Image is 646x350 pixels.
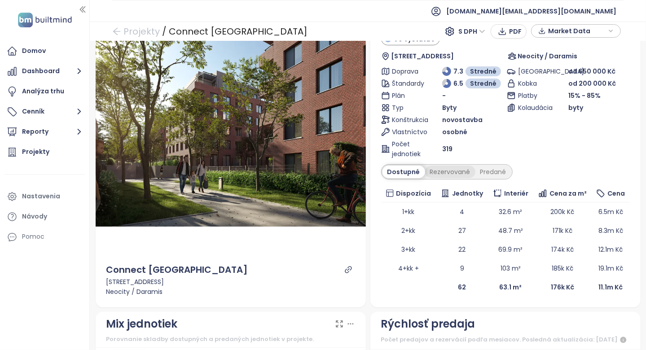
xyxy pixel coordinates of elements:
div: Dostupné [382,166,425,178]
div: Rýchlosť predaja [381,315,475,332]
td: 3+kk [381,240,436,259]
span: Cena za m² [549,188,587,198]
span: od 650 000 Kč [568,67,615,76]
a: Analýza trhu [4,83,85,101]
span: Vlastníctvo [392,127,423,137]
div: Predané [475,166,511,178]
div: [STREET_ADDRESS] [106,277,355,287]
a: Domov [4,42,85,60]
span: 8.3m Kč [598,226,623,235]
span: Dispozícia [396,188,431,198]
div: Connect [GEOGRAPHIC_DATA] [169,23,308,39]
div: Nastavenia [22,191,60,202]
td: 32.6 m² [488,202,533,221]
div: Mix jednotiek [106,315,178,332]
span: Jednotky [452,188,483,198]
a: arrow-left Projekty [112,23,160,39]
span: Typ [392,103,423,113]
td: 2+kk [381,221,436,240]
div: Connect [GEOGRAPHIC_DATA] [106,263,248,277]
td: 9 [436,259,488,278]
b: 176k Kč [551,283,574,292]
div: Rezervované [425,166,475,178]
div: Analýza trhu [22,86,64,97]
span: Štandardy [392,79,423,88]
div: Projekty [22,146,49,157]
span: Kobka [518,79,549,88]
td: 4+kk + [381,259,436,278]
td: 4 [436,202,488,221]
span: Stredné [470,79,497,88]
span: Cena [607,188,625,198]
td: 1+kk [381,202,436,221]
button: PDF [491,24,527,39]
td: 103 m² [488,259,533,278]
div: button [536,24,616,38]
span: 6.5m Kč [598,207,623,216]
td: 22 [436,240,488,259]
span: Plán [392,91,423,101]
span: Konštrukcia [392,115,423,125]
span: 15% - 85% [568,91,601,100]
span: Market Data [548,24,606,38]
span: 200k Kč [550,207,574,216]
span: - [442,91,446,101]
div: Domov [22,45,46,57]
span: Počet jednotiek [392,139,423,159]
span: Platby [518,91,549,101]
b: 11.1m Kč [598,283,623,292]
span: Neocity / Daramis [518,51,577,61]
button: Reporty [4,123,85,141]
span: 19.1m Kč [598,264,623,273]
a: link [344,266,352,274]
div: Pomoc [22,231,44,242]
span: [GEOGRAPHIC_DATA] [518,66,549,76]
td: 27 [436,221,488,240]
div: / [162,23,167,39]
span: 171k Kč [553,226,572,235]
span: 185k Kč [552,264,573,273]
span: Interiér [504,188,528,198]
span: 6.5 [453,79,463,88]
div: Porovnanie skladby dostupných a predaných jednotiek v projekte. [106,335,355,344]
span: Doprava [392,66,423,76]
span: 12.1m Kč [598,245,623,254]
div: Návody [22,211,47,222]
span: PDF [509,26,522,36]
td: 48.7 m² [488,221,533,240]
span: novostavba [442,115,483,125]
span: [DOMAIN_NAME][EMAIL_ADDRESS][DOMAIN_NAME] [446,0,616,22]
span: byty [568,103,583,113]
span: 7.3 [453,66,463,76]
a: Projekty [4,143,85,161]
span: 319 [442,144,453,154]
div: Počet predajov a rezervácií podľa mesiacov. Posledná aktualizácia: [DATE] [381,335,630,346]
td: 69.9 m² [488,240,533,259]
button: Cenník [4,103,85,121]
b: 62 [458,283,466,292]
div: Neocity / Daramis [106,287,355,297]
div: Pomoc [4,228,85,246]
button: Dashboard [4,62,85,80]
a: Návody [4,208,85,226]
span: od 200 000 Kč [568,79,616,88]
b: 63.1 m² [499,283,522,292]
span: 174k Kč [551,245,574,254]
span: [STREET_ADDRESS] [391,51,454,61]
span: arrow-left [112,27,121,36]
img: logo [15,11,75,29]
span: Stredné [470,66,497,76]
span: osobné [442,127,467,137]
span: S DPH [458,25,485,38]
span: Byty [442,103,457,113]
span: Kolaudácia [518,103,549,113]
a: Nastavenia [4,188,85,206]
